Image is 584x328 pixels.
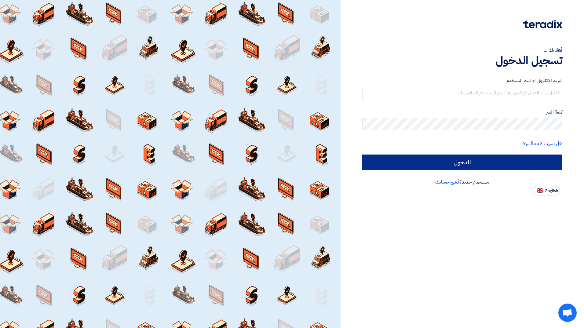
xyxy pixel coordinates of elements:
[537,188,543,193] img: en-US.png
[545,189,558,193] span: English
[362,178,562,186] div: مستخدم جديد؟
[523,20,562,28] img: Teradix logo
[362,109,562,116] label: كلمة السر
[523,140,562,147] a: هل نسيت كلمة السر؟
[362,77,562,84] label: البريد الإلكتروني او اسم المستخدم
[362,87,562,99] input: أدخل بريد العمل الإلكتروني او اسم المستخدم الخاص بك ...
[533,186,560,195] button: English
[435,178,459,186] a: أنشئ حسابك
[362,155,562,170] input: الدخول
[558,304,577,322] div: Open chat
[362,54,562,67] h1: تسجيل الدخول
[362,46,562,54] div: أهلا بك ...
